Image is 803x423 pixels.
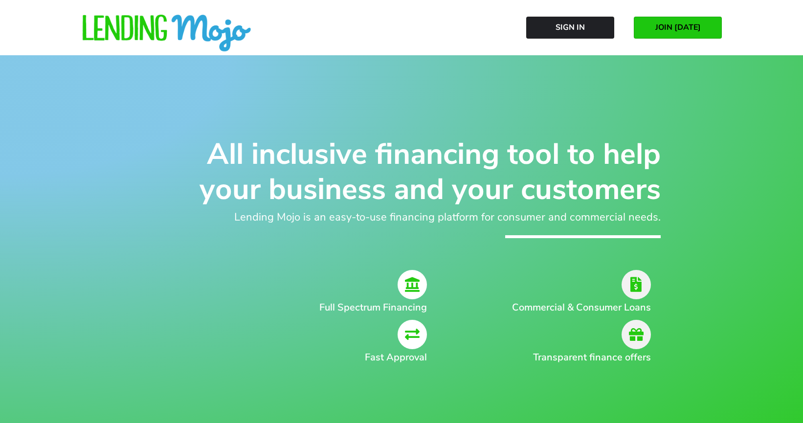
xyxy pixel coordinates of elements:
[186,300,427,315] h2: Full Spectrum Financing
[634,17,722,39] a: JOIN [DATE]
[186,350,427,365] h2: Fast Approval
[142,209,661,225] h2: Lending Mojo is an easy-to-use financing platform for consumer and commercial needs.
[142,136,661,207] h1: All inclusive financing tool to help your business and your customers
[495,300,651,315] h2: Commercial & Consumer Loans
[526,17,614,39] a: Sign In
[556,23,585,32] span: Sign In
[495,350,651,365] h2: Transparent finance offers
[81,15,252,53] img: lm-horizontal-logo
[655,23,701,32] span: JOIN [DATE]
